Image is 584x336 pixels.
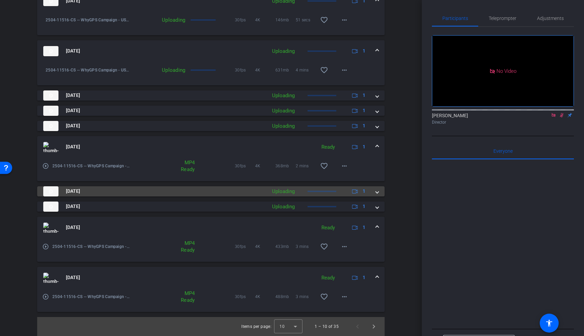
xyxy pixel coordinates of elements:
[43,90,58,101] img: thumb-nail
[37,202,385,212] mat-expansion-panel-header: thumb-nail[DATE]Uploading1
[37,106,385,116] mat-expansion-panel-header: thumb-nail[DATE]Uploading1
[43,186,58,196] img: thumb-nail
[320,162,328,170] mat-icon: favorite_border
[363,122,365,129] span: 1
[66,188,80,195] span: [DATE]
[363,224,365,231] span: 1
[269,203,298,211] div: Uploading
[37,12,385,35] div: thumb-nail[DATE]Uploading1
[241,323,271,330] div: Items per page:
[269,107,298,115] div: Uploading
[537,16,564,21] span: Adjustments
[545,319,553,327] mat-icon: accessibility
[363,274,365,281] span: 1
[363,47,365,55] span: 1
[66,47,80,55] span: [DATE]
[269,188,298,195] div: Uploading
[43,46,58,56] img: thumb-nail
[349,318,366,335] button: Previous page
[130,17,189,23] div: Uploading
[340,243,348,251] mat-icon: more_horiz
[269,92,298,100] div: Uploading
[43,202,58,212] img: thumb-nail
[432,112,574,125] div: [PERSON_NAME]
[37,136,385,158] mat-expansion-panel-header: thumb-nail[DATE]Ready1
[315,323,339,330] div: 1 – 10 of 35
[37,40,385,62] mat-expansion-panel-header: thumb-nail[DATE]Uploading1
[37,217,385,238] mat-expansion-panel-header: thumb-nail[DATE]Ready1
[363,143,365,150] span: 1
[296,243,316,250] span: 3 mins
[43,121,58,131] img: thumb-nail
[52,163,130,169] span: 2504-11516-CS -- WhyGPS Campaign - USS-Why GPS - Demo Recording Session-[PERSON_NAME]-2025-08-26-...
[66,122,80,129] span: [DATE]
[318,224,338,232] div: Ready
[37,90,385,101] mat-expansion-panel-header: thumb-nail[DATE]Uploading1
[320,66,328,74] mat-icon: favorite_border
[296,293,316,300] span: 3 mins
[235,243,255,250] span: 30fps
[340,66,348,74] mat-icon: more_horiz
[52,243,130,250] span: 2504-11516-CS -- WhyGPS Campaign - USS-Why GPS - Demo Recording Session-[PERSON_NAME]-2025-08-26-...
[37,289,385,312] div: thumb-nail[DATE]Ready1
[496,68,516,74] span: No Video
[46,67,130,73] span: 2504-11516-CS -- WhyGPS Campaign - USS-Why GPS - Demo Recording Session-[PERSON_NAME]-2025-08-26-...
[235,293,255,300] span: 30fps
[318,274,338,282] div: Ready
[37,238,385,262] div: thumb-nail[DATE]Ready1
[275,293,296,300] span: 488mb
[43,273,58,283] img: thumb-nail
[66,107,80,114] span: [DATE]
[363,203,365,210] span: 1
[255,17,275,23] span: 4K
[340,162,348,170] mat-icon: more_horiz
[42,243,49,250] mat-icon: play_circle_outline
[235,163,255,169] span: 30fps
[43,223,58,233] img: thumb-nail
[37,158,385,181] div: thumb-nail[DATE]Ready1
[37,62,385,85] div: thumb-nail[DATE]Uploading1
[130,67,189,73] div: Uploading
[320,243,328,251] mat-icon: favorite_border
[42,293,49,300] mat-icon: play_circle_outline
[167,240,198,253] div: MP4 Ready
[320,293,328,301] mat-icon: favorite_border
[37,186,385,196] mat-expansion-panel-header: thumb-nail[DATE]Uploading1
[66,203,80,210] span: [DATE]
[42,163,49,169] mat-icon: play_circle_outline
[363,92,365,99] span: 1
[37,121,385,131] mat-expansion-panel-header: thumb-nail[DATE]Uploading1
[255,293,275,300] span: 4K
[275,67,296,73] span: 631mb
[167,290,198,303] div: MP4 Ready
[442,16,468,21] span: Participants
[296,17,316,23] span: 51 secs
[66,274,80,281] span: [DATE]
[296,67,316,73] span: 4 mins
[340,293,348,301] mat-icon: more_horiz
[318,143,338,151] div: Ready
[366,318,382,335] button: Next page
[235,67,255,73] span: 30fps
[432,119,574,125] div: Director
[43,106,58,116] img: thumb-nail
[255,243,275,250] span: 4K
[363,188,365,195] span: 1
[296,163,316,169] span: 2 mins
[46,17,130,23] span: 2504-11516-CS -- WhyGPS Campaign - USS-Why GPS - Demo Recording Session-[PERSON_NAME]-2025-08-26-...
[255,67,275,73] span: 4K
[66,143,80,150] span: [DATE]
[52,293,130,300] span: 2504-11516-CS -- WhyGPS Campaign - USS-Why GPS - Demo Recording Session-[PERSON_NAME]-2025-08-26-...
[269,122,298,130] div: Uploading
[269,47,298,55] div: Uploading
[320,16,328,24] mat-icon: favorite_border
[255,163,275,169] span: 4K
[363,107,365,114] span: 1
[275,17,296,23] span: 146mb
[43,142,58,152] img: thumb-nail
[235,17,255,23] span: 30fps
[493,149,513,153] span: Everyone
[66,224,80,231] span: [DATE]
[340,16,348,24] mat-icon: more_horiz
[275,243,296,250] span: 433mb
